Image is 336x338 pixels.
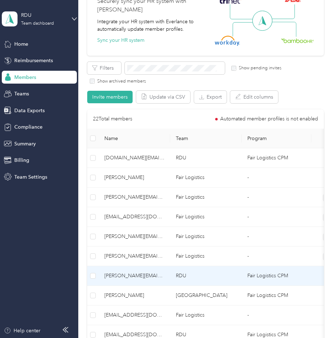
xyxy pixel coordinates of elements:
[242,168,311,188] td: -
[97,36,144,44] button: Sync your HR system
[99,207,170,227] td: di.sang@fairorthologistics.com
[87,62,121,74] button: Filters
[14,156,29,164] span: Billing
[104,135,164,141] span: Name
[99,266,170,286] td: cory.hamlett@fairorthologistics.com (You)
[99,286,170,305] td: Moses
[87,91,133,103] button: Invite members
[230,91,278,103] button: Edit columns
[104,252,164,260] span: [PERSON_NAME][EMAIL_ADDRESS][DOMAIN_NAME]
[242,247,311,266] td: -
[14,57,53,64] span: Reimbursements
[93,115,132,123] p: 22 Total members
[215,36,240,46] img: Workday
[170,247,242,266] td: Fair Logistics
[270,4,295,19] img: Line Right Up
[230,4,255,20] img: Line Left Up
[170,227,242,247] td: Fair Logistics
[242,305,311,325] td: -
[170,168,242,188] td: Fair Logistics
[21,21,54,26] div: Team dashboard
[99,247,170,266] td: ahmad.zayed@fairorthologistics.com
[232,22,257,36] img: Line Left Down
[14,40,28,48] span: Home
[104,272,164,280] span: [PERSON_NAME][EMAIL_ADDRESS][PERSON_NAME][DOMAIN_NAME] (You)
[236,65,281,71] label: Show pending invites
[170,188,242,207] td: Fair Logistics
[99,227,170,247] td: derrick.lewis@fairorthologistics.com
[14,90,29,98] span: Teams
[104,233,164,240] span: [PERSON_NAME][EMAIL_ADDRESS][PERSON_NAME][DOMAIN_NAME]
[271,22,296,37] img: Line Right Down
[242,148,311,168] td: Fair Logistics CPM
[242,188,311,207] td: -
[170,129,242,148] th: Team
[104,174,164,182] span: [PERSON_NAME]
[104,311,164,319] span: [EMAIL_ADDRESS][DOMAIN_NAME]
[104,292,164,299] span: [PERSON_NAME]
[296,298,336,338] iframe: Everlance-gr Chat Button Frame
[170,286,242,305] td: Houston
[14,107,45,114] span: Data Exports
[14,173,47,181] span: Team Settings
[99,305,170,325] td: favr+fairortho@everlance.com
[242,227,311,247] td: -
[4,327,40,334] button: Help center
[104,213,164,221] span: [EMAIL_ADDRESS][DOMAIN_NAME]
[104,154,164,162] span: [DOMAIN_NAME][EMAIL_ADDRESS][DOMAIN_NAME]
[14,140,36,148] span: Summary
[170,266,242,286] td: RDU
[136,91,190,103] button: Update via CSV
[99,148,170,168] td: marvin39.mm@gmail.com
[242,286,311,305] td: Fair Logistics CPM
[170,305,242,325] td: Fair Logistics
[104,193,164,201] span: [PERSON_NAME][EMAIL_ADDRESS][PERSON_NAME][DOMAIN_NAME]
[99,129,170,148] th: Name
[99,188,170,207] td: dylan.feinberg@fairorthologistics.com
[220,116,318,121] span: Automated member profiles is not enabled
[170,207,242,227] td: Fair Logistics
[21,11,66,19] div: RDU
[14,74,36,81] span: Members
[242,207,311,227] td: -
[194,91,227,103] button: Export
[95,78,146,85] label: Show archived members
[97,18,218,33] div: Integrate your HR system with Everlance to automatically update member profiles.
[281,38,314,43] img: BambooHR
[14,123,43,131] span: Compliance
[170,148,242,168] td: RDU
[242,266,311,286] td: Fair Logistics CPM
[242,129,311,148] th: Program
[99,168,170,188] td: Cory Hauschildt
